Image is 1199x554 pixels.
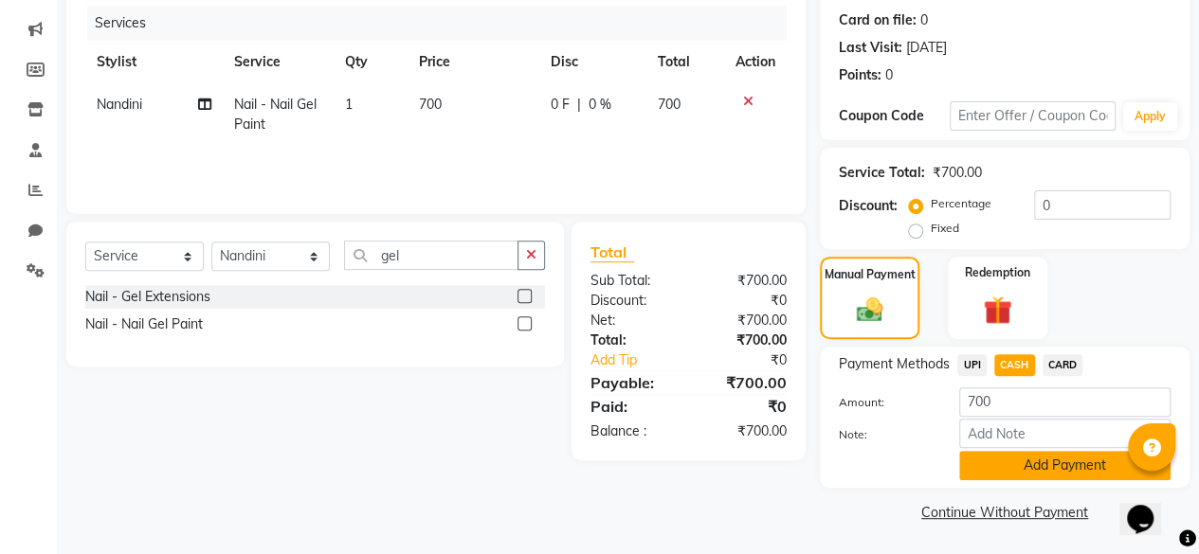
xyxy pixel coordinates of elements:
div: ₹700.00 [688,271,801,291]
input: Enter Offer / Coupon Code [950,101,1116,131]
span: 1 [345,96,353,113]
input: Amount [959,387,1171,417]
span: 700 [658,96,681,113]
div: ₹0 [707,350,801,370]
label: Amount: [825,394,945,411]
div: Balance : [576,421,689,441]
div: Nail - Gel Extensions [85,287,210,307]
img: _gift.svg [974,293,1021,328]
div: ₹700.00 [688,331,801,350]
div: Service Total: [839,163,925,183]
th: Stylist [85,41,223,83]
span: Nail - Nail Gel Paint [234,96,317,133]
label: Fixed [931,220,959,237]
th: Disc [539,41,646,83]
iframe: chat widget [1119,478,1180,535]
th: Price [408,41,539,83]
div: ₹700.00 [688,421,801,441]
div: ₹0 [688,395,801,418]
div: [DATE] [906,38,947,58]
span: 700 [419,96,442,113]
div: Nail - Nail Gel Paint [85,314,203,334]
span: 0 % [589,95,611,115]
div: Last Visit: [839,38,902,58]
div: Coupon Code [839,106,950,126]
span: Nandini [97,96,142,113]
div: Paid: [576,395,689,418]
div: Points: [839,65,881,85]
button: Apply [1123,102,1177,131]
span: Total [590,242,634,262]
div: 0 [920,10,928,30]
div: 0 [885,65,893,85]
th: Action [724,41,787,83]
span: Payment Methods [839,354,950,374]
div: ₹700.00 [688,311,801,331]
div: Services [87,6,801,41]
span: | [577,95,581,115]
button: Add Payment [959,451,1171,480]
th: Service [223,41,334,83]
div: Payable: [576,371,689,394]
div: Card on file: [839,10,917,30]
span: UPI [957,354,987,376]
div: Discount: [576,291,689,311]
label: Percentage [931,195,991,212]
label: Manual Payment [825,266,916,283]
span: CASH [994,354,1035,376]
div: Net: [576,311,689,331]
span: 0 F [551,95,570,115]
a: Add Tip [576,350,707,370]
img: _cash.svg [848,295,892,325]
span: CARD [1043,354,1083,376]
div: ₹0 [688,291,801,311]
th: Qty [334,41,408,83]
div: ₹700.00 [688,371,801,394]
div: Discount: [839,196,898,216]
a: Continue Without Payment [824,503,1186,523]
label: Redemption [965,264,1030,281]
label: Note: [825,426,945,443]
div: Sub Total: [576,271,689,291]
input: Search or Scan [344,241,518,270]
div: Total: [576,331,689,350]
input: Add Note [959,419,1171,448]
th: Total [646,41,724,83]
div: ₹700.00 [933,163,982,183]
